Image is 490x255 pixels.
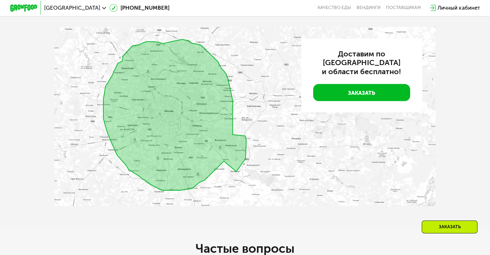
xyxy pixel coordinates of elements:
[54,27,436,206] img: qjxAnTPE20vLBGq3.webp
[44,5,100,11] span: [GEOGRAPHIC_DATA]
[313,84,410,101] a: Заказать
[386,5,421,11] div: поставщикам
[437,4,480,12] div: Личный кабинет
[313,50,410,76] h3: Доставим по [GEOGRAPHIC_DATA] и области бесплатно!
[110,4,169,12] a: [PHONE_NUMBER]
[318,5,351,11] a: Качество еды
[357,5,380,11] a: Вендинги
[422,221,477,233] div: Заказать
